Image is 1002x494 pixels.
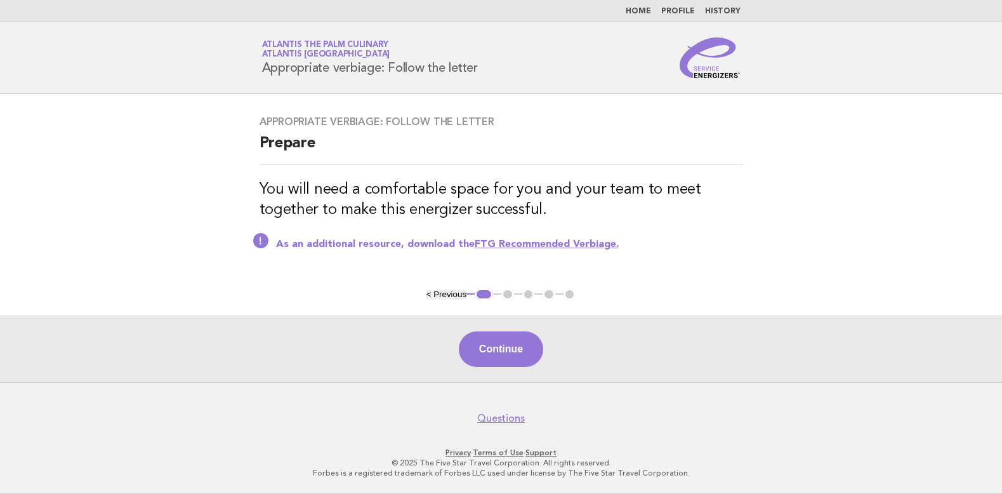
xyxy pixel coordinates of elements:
[113,468,890,478] p: Forbes is a registered trademark of Forbes LLC used under license by The Five Star Travel Corpora...
[113,458,890,468] p: © 2025 The Five Star Travel Corporation. All rights reserved.
[276,238,743,251] p: As an additional resource, download the
[426,290,466,299] button: < Previous
[459,331,543,367] button: Continue
[705,8,741,15] a: History
[113,448,890,458] p: · ·
[260,133,743,164] h2: Prepare
[260,180,743,220] h3: You will need a comfortable space for you and your team to meet together to make this energizer s...
[445,448,471,457] a: Privacy
[475,239,619,250] a: FTG Recommended Verbiage.
[262,41,390,58] a: Atlantis The Palm CulinaryAtlantis [GEOGRAPHIC_DATA]
[473,448,524,457] a: Terms of Use
[475,288,493,301] button: 1
[525,448,557,457] a: Support
[262,51,390,59] span: Atlantis [GEOGRAPHIC_DATA]
[661,8,695,15] a: Profile
[262,41,478,74] h1: Appropriate verbiage: Follow the letter
[477,412,525,425] a: Questions
[680,37,741,78] img: Service Energizers
[260,116,743,128] h3: Appropriate verbiage: Follow the letter
[626,8,651,15] a: Home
